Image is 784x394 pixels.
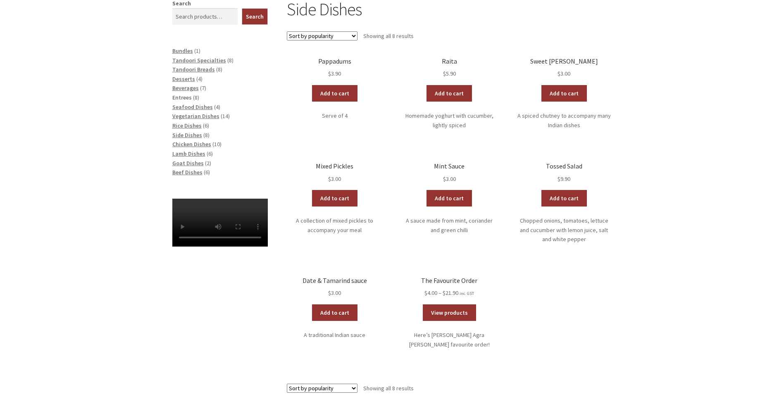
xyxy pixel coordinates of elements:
[312,85,357,102] a: Add to cart: “Pappadums”
[208,150,211,157] span: 6
[558,70,560,77] span: $
[443,289,458,297] bdi: 21.90
[558,175,560,183] span: $
[172,169,203,176] a: Beef Dishes
[328,175,331,183] span: $
[312,304,357,321] a: Add to cart: “Date & Tamarind sauce”
[427,190,472,206] a: Add to cart: “Mint Sauce”
[402,162,497,183] a: Mint Sauce $3.00
[558,70,570,77] bdi: 3.00
[287,111,382,121] p: Serve of 4
[402,216,497,235] p: A sauce made from mint, coriander and green chilli
[424,289,437,297] bdi: 4.00
[172,8,238,25] input: Search products…
[516,162,612,170] h2: Tossed Salad
[443,175,456,183] bdi: 3.00
[328,70,331,77] span: $
[202,84,205,92] span: 7
[443,70,446,77] span: $
[196,47,199,55] span: 1
[287,277,382,285] h2: Date & Tamarind sauce
[172,47,193,55] a: Bundles
[172,112,219,120] a: Vegetarian Dishes
[172,84,199,92] a: Beverages
[207,159,210,167] span: 2
[172,140,211,148] a: Chicken Dishes
[402,57,497,78] a: Raita $5.90
[172,122,202,129] a: Rice Dishes
[541,85,587,102] a: Add to cart: “Sweet Mango Chutney”
[443,70,456,77] bdi: 5.90
[172,131,202,139] a: Side Dishes
[172,66,215,73] a: Tandoori Breads
[287,57,382,78] a: Pappadums $3.90
[287,162,382,170] h2: Mixed Pickles
[541,190,587,206] a: Add to cart: “Tossed Salad”
[312,190,357,206] a: Add to cart: “Mixed Pickles”
[229,57,232,64] span: 8
[287,162,382,183] a: Mixed Pickles $3.00
[516,111,612,130] p: A spiced chutney to accompany many Indian dishes
[516,57,612,65] h2: Sweet [PERSON_NAME]
[328,289,341,297] bdi: 3.00
[424,289,427,297] span: $
[328,289,331,297] span: $
[222,112,228,120] span: 14
[516,57,612,78] a: Sweet [PERSON_NAME] $3.00
[443,175,446,183] span: $
[216,103,219,111] span: 4
[198,75,201,83] span: 4
[402,277,497,285] h2: The Favourite Order
[287,277,382,298] a: Date & Tamarind sauce $3.00
[195,94,198,101] span: 8
[328,175,341,183] bdi: 3.00
[218,66,221,73] span: 8
[172,159,204,167] a: Goat Dishes
[427,85,472,102] a: Add to cart: “Raita”
[242,8,268,25] button: Search
[328,70,341,77] bdi: 3.90
[172,94,192,101] a: Entrees
[402,330,497,349] p: Here’s [PERSON_NAME] Agra [PERSON_NAME] favourite order!
[516,162,612,183] a: Tossed Salad $9.90
[402,57,497,65] h2: Raita
[287,330,382,340] p: A traditional Indian sauce
[402,162,497,170] h2: Mint Sauce
[287,31,357,40] select: Shop order
[172,57,226,64] a: Tandoori Specialties
[172,75,195,83] a: Desserts
[205,169,208,176] span: 6
[558,175,570,183] bdi: 9.90
[172,103,213,111] a: Seafood Dishes
[172,150,205,157] a: Lamb Dishes
[402,111,497,130] p: Homemade yoghurt with cucumber, lightly spiced
[438,289,441,297] span: –
[205,122,207,129] span: 6
[205,131,208,139] span: 8
[516,216,612,244] p: Chopped onions, tomatoes, lettuce and cucumber with lemon juice, salt and white pepper
[287,384,357,393] select: Shop order
[402,277,497,298] a: The Favourite Order inc. GST
[443,289,446,297] span: $
[423,304,476,321] a: View products in the “The Favourite Order” group
[287,57,382,65] h2: Pappadums
[214,140,220,148] span: 10
[363,29,414,43] p: Showing all 8 results
[287,216,382,235] p: A collection of mixed pickles to accompany your meal
[460,291,474,296] small: inc. GST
